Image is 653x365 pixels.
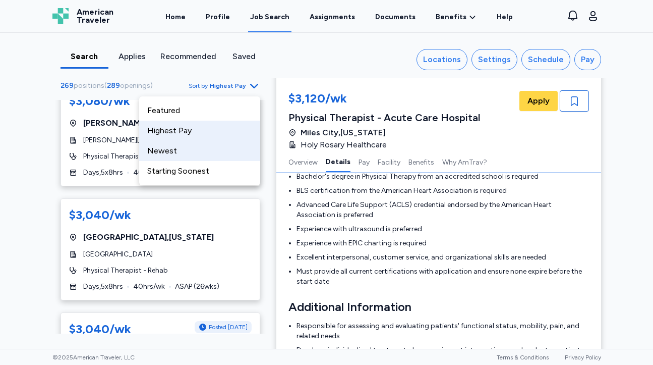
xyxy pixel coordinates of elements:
button: Settings [471,49,517,70]
button: Overview [288,151,318,172]
button: Details [326,151,350,172]
span: [GEOGRAPHIC_DATA] , [US_STATE] [83,231,214,243]
div: Highest Pay [139,121,260,141]
a: Job Search [248,1,291,32]
span: 40 hrs/wk [133,168,165,178]
div: Physical Therapist - Acute Care Hospital [288,111,481,125]
div: Starting Soonest [139,161,260,181]
span: Apply [527,95,550,107]
a: Benefits [436,12,477,22]
span: 269 [61,81,74,90]
div: $3,040/wk [69,207,131,223]
span: [PERSON_NAME][GEOGRAPHIC_DATA] [83,135,207,145]
button: Sort byHighest Pay [189,80,260,92]
div: $3,120/wk [288,90,481,109]
button: Locations [417,49,467,70]
img: Logo [52,8,69,24]
a: Terms & Conditions [497,354,549,361]
li: Excellent interpersonal, customer service, and organizational skills are needed [296,252,589,263]
span: Miles City , [US_STATE] [301,127,386,139]
a: Privacy Policy [565,354,601,361]
li: Responsible for assessing and evaluating patients' functional status, mobility, pain, and related... [296,321,589,341]
span: openings [120,81,150,90]
span: positions [74,81,104,90]
div: $3,080/wk [69,93,130,109]
button: Pay [574,49,601,70]
div: Saved [224,50,264,63]
li: Must provide all current certifications with application and ensure none expire before the start ... [296,267,589,287]
div: Search [65,50,104,63]
li: Experience with EPIC charting is required [296,238,589,248]
button: Schedule [521,49,570,70]
li: BLS certification from the American Heart Association is required [296,186,589,196]
button: Pay [359,151,370,172]
div: Job Search [250,12,289,22]
span: 289 [107,81,120,90]
li: Bachelor's degree in Physical Therapy from an accredited school is required [296,172,589,182]
span: [PERSON_NAME] , [US_STATE] [83,117,194,129]
span: [GEOGRAPHIC_DATA] [83,249,153,259]
div: Locations [423,54,461,66]
div: ( ) [61,81,157,91]
div: Settings [478,54,511,66]
span: Sort by [189,82,208,90]
span: American Traveler [77,8,113,24]
li: Experience with ultrasound is preferred [296,224,589,234]
div: Featured [139,100,260,121]
button: Benefits [408,151,434,172]
button: Apply [519,91,558,111]
span: Physical Therapist - Rehab [83,266,168,276]
li: Advanced Care Life Support (ACLS) credential endorsed by the American Heart Association is preferred [296,200,589,220]
span: Holy Rosary Healthcare [301,139,387,151]
div: Pay [581,54,595,66]
div: Recommended [160,50,216,63]
span: 40 hrs/wk [133,282,165,292]
div: Schedule [528,54,564,66]
span: Posted [DATE] [209,323,248,331]
span: Days , 5 x 8 hrs [83,282,123,292]
span: Days , 5 x 8 hrs [83,168,123,178]
div: Newest [139,141,260,161]
button: Why AmTrav? [442,151,487,172]
div: $3,040/wk [69,321,131,337]
span: Benefits [436,12,466,22]
span: ASAP ( 26 wks) [175,282,219,292]
span: Physical Therapist - Rehab [83,151,168,162]
span: © 2025 American Traveler, LLC [52,353,135,361]
div: Applies [112,50,152,63]
h3: Additional Information [288,299,589,315]
button: Facility [378,151,400,172]
span: Highest Pay [210,82,246,90]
